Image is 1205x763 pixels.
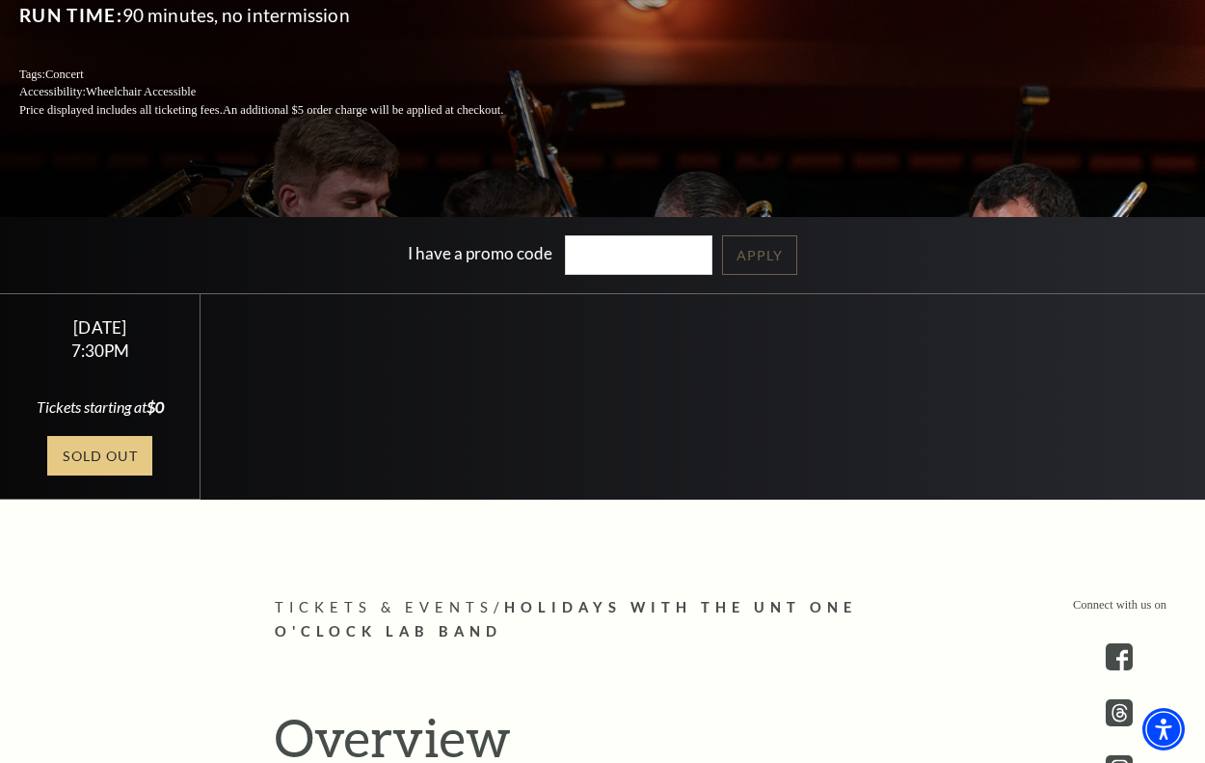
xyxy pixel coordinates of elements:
[86,85,196,98] span: Wheelchair Accessible
[47,436,152,476] a: Sold Out
[19,66,549,84] p: Tags:
[275,596,930,644] p: /
[19,4,122,26] span: Run Time:
[23,317,177,338] div: [DATE]
[147,397,164,416] span: $0
[45,68,84,81] span: Concert
[275,599,857,640] span: Holidays with the UNT One O'Clock Lab Band
[408,243,552,263] label: I have a promo code
[23,342,177,359] div: 7:30PM
[223,103,503,117] span: An additional $5 order charge will be applied at checkout.
[1073,596,1166,614] p: Connect with us on
[23,396,177,418] div: Tickets starting at
[1106,699,1133,726] a: threads.com - open in a new tab
[1106,643,1133,670] a: facebook - open in a new tab
[1142,708,1185,750] div: Accessibility Menu
[275,599,494,615] span: Tickets & Events
[19,101,549,120] p: Price displayed includes all ticketing fees.
[19,83,549,101] p: Accessibility:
